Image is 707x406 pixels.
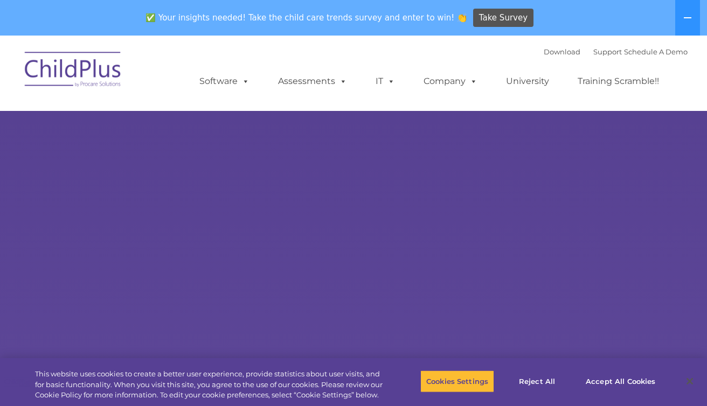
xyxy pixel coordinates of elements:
[544,47,580,56] a: Download
[365,71,406,92] a: IT
[503,370,571,393] button: Reject All
[19,44,127,98] img: ChildPlus by Procare Solutions
[420,370,494,393] button: Cookies Settings
[267,71,358,92] a: Assessments
[150,115,196,123] span: Phone number
[150,71,183,79] span: Last name
[593,47,622,56] a: Support
[473,9,534,27] a: Take Survey
[413,71,488,92] a: Company
[142,7,472,28] span: ✅ Your insights needed! Take the child care trends survey and enter to win! 👏
[678,369,702,393] button: Close
[479,9,528,27] span: Take Survey
[624,47,688,56] a: Schedule A Demo
[567,71,670,92] a: Training Scramble!!
[580,370,661,393] button: Accept All Cookies
[495,71,560,92] a: University
[544,47,688,56] font: |
[189,71,260,92] a: Software
[35,369,389,401] div: This website uses cookies to create a better user experience, provide statistics about user visit...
